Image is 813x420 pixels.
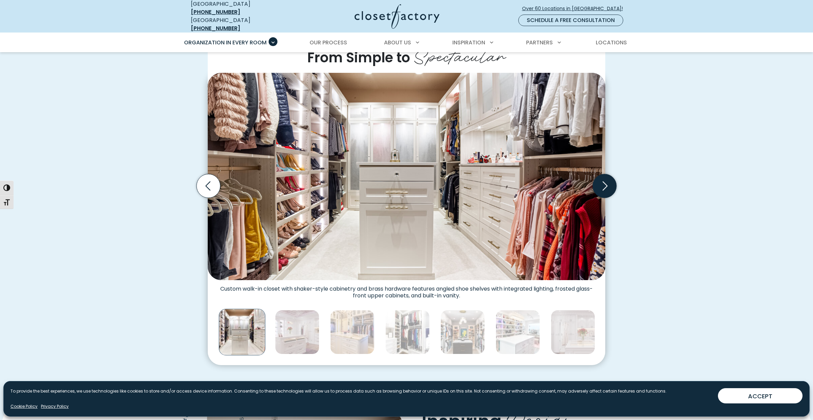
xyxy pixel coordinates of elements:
[191,16,289,33] div: [GEOGRAPHIC_DATA]
[522,3,629,15] a: Over 60 Locations in [GEOGRAPHIC_DATA]!
[219,309,266,356] img: Custom walk-in closet with white built-in shelving, hanging rods, and LED rod lighting, featuring...
[179,33,634,52] nav: Primary Menu
[522,5,628,12] span: Over 60 Locations in [GEOGRAPHIC_DATA]!
[526,39,553,46] span: Partners
[208,280,605,299] figcaption: Custom walk-in closet with shaker-style cabinetry and brass hardware features angled shoe shelves...
[441,310,485,354] img: Walk-in with dual islands, extensive hanging and shoe space, and accent-lit shelves highlighting ...
[496,310,540,354] img: Closet featuring a large white island, wall of shelves for shoes and boots, and a sparkling chand...
[310,39,347,46] span: Our Process
[355,4,439,29] img: Closet Factory Logo
[590,171,619,201] button: Next slide
[184,39,267,46] span: Organization in Every Room
[413,41,506,68] span: Spectacular
[518,15,623,26] a: Schedule a Free Consultation
[385,310,430,354] img: Custom walk-in with shaker cabinetry, full-extension drawers, and crown molding. Includes angled ...
[452,39,485,46] span: Inspiration
[10,403,38,409] a: Cookie Policy
[307,48,410,67] span: From Simple to
[194,171,223,201] button: Previous slide
[208,73,605,280] img: Custom walk-in closet with white built-in shelving, hanging rods, and LED rod lighting, featuring...
[191,24,240,32] a: [PHONE_NUMBER]
[330,310,375,354] img: Mirror-front cabinets with integrated lighting, a center island with marble countertop, raised pa...
[275,310,319,354] img: Custom walk-in closet with wall-to-wall cabinetry, open shoe shelving with LED lighting, and cust...
[191,8,240,16] a: [PHONE_NUMBER]
[384,39,411,46] span: About Us
[41,403,69,409] a: Privacy Policy
[551,310,595,354] img: Elegant white walk-in closet with ornate cabinetry, a center island, and classic molding
[10,388,667,394] p: To provide the best experiences, we use technologies like cookies to store and/or access device i...
[718,388,803,403] button: ACCEPT
[596,39,627,46] span: Locations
